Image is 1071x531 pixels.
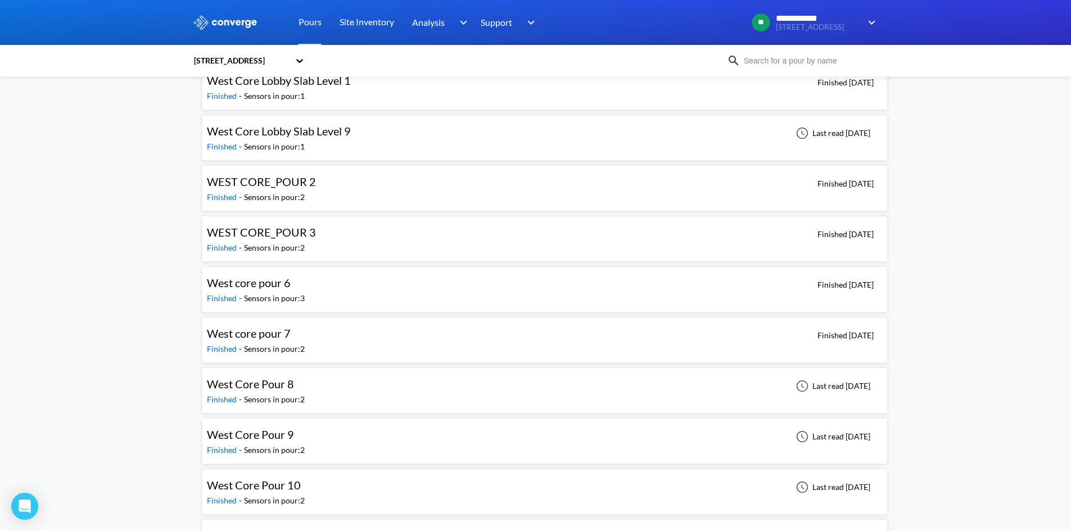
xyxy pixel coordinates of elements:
span: - [239,394,244,404]
div: [STREET_ADDRESS] [193,55,290,67]
div: Finished [DATE] [814,329,874,342]
a: West core pour 7Finished-Sensors in pour:2 Finished [DATE] [202,330,888,339]
a: West Core Lobby Slab Level 1Finished-Sensors in pour:1 Finished [DATE] [202,77,888,87]
span: - [239,243,244,252]
span: - [239,496,244,505]
a: West Core Lobby Slab Level 9Finished-Sensors in pour:1Last read [DATE] [202,128,888,137]
div: Finished [DATE] [814,228,874,240]
img: downArrow.svg [861,16,879,29]
div: Finished [DATE] [814,76,874,89]
div: Sensors in pour: 1 [244,140,305,153]
span: - [239,91,244,101]
span: WEST CORE_POUR 2 [207,175,316,188]
img: downArrow.svg [520,16,538,29]
div: Sensors in pour: 1 [244,90,305,102]
span: WEST CORE_POUR 3 [207,225,316,239]
a: West Core Pour 9Finished-Sensors in pour:2Last read [DATE] [202,431,888,441]
span: West Core Lobby Slab Level 9 [207,124,351,138]
span: - [239,445,244,455]
div: Sensors in pour: 2 [244,191,305,203]
span: - [239,344,244,353]
span: Finished [207,445,239,455]
div: Last read [DATE] [790,430,874,443]
div: Sensors in pour: 2 [244,494,305,507]
span: Finished [207,142,239,151]
div: Sensors in pour: 2 [244,242,305,254]
span: - [239,293,244,303]
span: Finished [207,91,239,101]
span: Support [481,15,512,29]
span: West core pour 6 [207,276,291,289]
div: Sensors in pour: 2 [244,444,305,456]
span: West Core Pour 8 [207,377,294,391]
img: logo_ewhite.svg [193,15,258,30]
div: Last read [DATE] [790,379,874,393]
div: Sensors in pour: 2 [244,393,305,406]
div: Sensors in pour: 2 [244,343,305,355]
span: Finished [207,496,239,505]
div: Sensors in pour: 3 [244,292,305,305]
a: West Core Pour 8Finished-Sensors in pour:2Last read [DATE] [202,380,888,390]
img: icon-search.svg [727,54,740,67]
span: West Core Lobby Slab Level 1 [207,74,351,87]
a: WEST CORE_POUR 3Finished-Sensors in pour:2 Finished [DATE] [202,229,888,238]
a: West Core Pour 10Finished-Sensors in pour:2Last read [DATE] [202,482,888,491]
span: Finished [207,243,239,252]
input: Search for a pour by name [740,55,876,67]
span: [STREET_ADDRESS] [776,23,860,31]
span: Finished [207,293,239,303]
div: Finished [DATE] [814,178,874,190]
span: Finished [207,192,239,202]
span: - [239,142,244,151]
span: West Core Pour 10 [207,478,301,492]
img: downArrow.svg [452,16,470,29]
div: Open Intercom Messenger [11,493,38,520]
span: Finished [207,344,239,353]
span: West Core Pour 9 [207,428,294,441]
div: Last read [DATE] [790,126,874,140]
a: WEST CORE_POUR 2Finished-Sensors in pour:2 Finished [DATE] [202,178,888,188]
span: Analysis [412,15,445,29]
a: West core pour 6Finished-Sensors in pour:3 Finished [DATE] [202,279,888,289]
span: Finished [207,394,239,404]
div: Finished [DATE] [814,279,874,291]
div: Last read [DATE] [790,480,874,494]
span: West core pour 7 [207,326,291,340]
span: - [239,192,244,202]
